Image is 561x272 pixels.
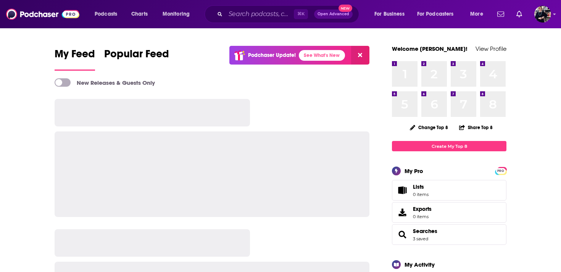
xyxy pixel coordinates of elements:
a: Exports [392,202,506,223]
span: Lists [395,185,410,196]
div: My Pro [405,167,423,175]
a: 3 saved [413,236,428,241]
span: Podcasts [95,9,117,19]
a: Welcome [PERSON_NAME]! [392,45,468,52]
div: Search podcasts, credits, & more... [212,5,366,23]
img: User Profile [534,6,551,23]
span: Searches [392,224,506,245]
span: My Feed [55,47,95,65]
a: New Releases & Guests Only [55,78,155,87]
span: Open Advanced [318,12,349,16]
span: Logged in as ndewey [534,6,551,23]
img: Podchaser - Follow, Share and Rate Podcasts [6,7,79,21]
button: Show profile menu [534,6,551,23]
input: Search podcasts, credits, & more... [226,8,294,20]
a: See What's New [299,50,345,61]
a: Lists [392,180,506,201]
span: New [339,5,352,12]
button: open menu [157,8,200,20]
button: open menu [412,8,465,20]
span: Exports [413,206,432,212]
span: Monitoring [163,9,190,19]
button: Change Top 8 [405,123,453,132]
a: Popular Feed [104,47,169,71]
span: For Podcasters [417,9,454,19]
span: 0 items [413,214,432,219]
a: Show notifications dropdown [513,8,525,21]
span: More [470,9,483,19]
span: Lists [413,183,429,190]
p: Podchaser Update! [248,52,296,58]
a: Show notifications dropdown [494,8,507,21]
a: View Profile [476,45,506,52]
button: Open AdvancedNew [314,10,353,19]
span: For Business [374,9,405,19]
div: My Activity [405,261,435,268]
span: Charts [131,9,148,19]
span: PRO [496,168,505,174]
span: Lists [413,183,424,190]
a: Searches [413,228,437,235]
span: ⌘ K [294,9,308,19]
a: My Feed [55,47,95,71]
span: 0 items [413,192,429,197]
button: open menu [465,8,493,20]
a: Create My Top 8 [392,141,506,151]
button: open menu [89,8,127,20]
a: Searches [395,229,410,240]
a: Charts [126,8,152,20]
button: open menu [369,8,414,20]
span: Popular Feed [104,47,169,65]
button: Share Top 8 [459,120,493,135]
a: PRO [496,168,505,173]
span: Exports [395,207,410,218]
